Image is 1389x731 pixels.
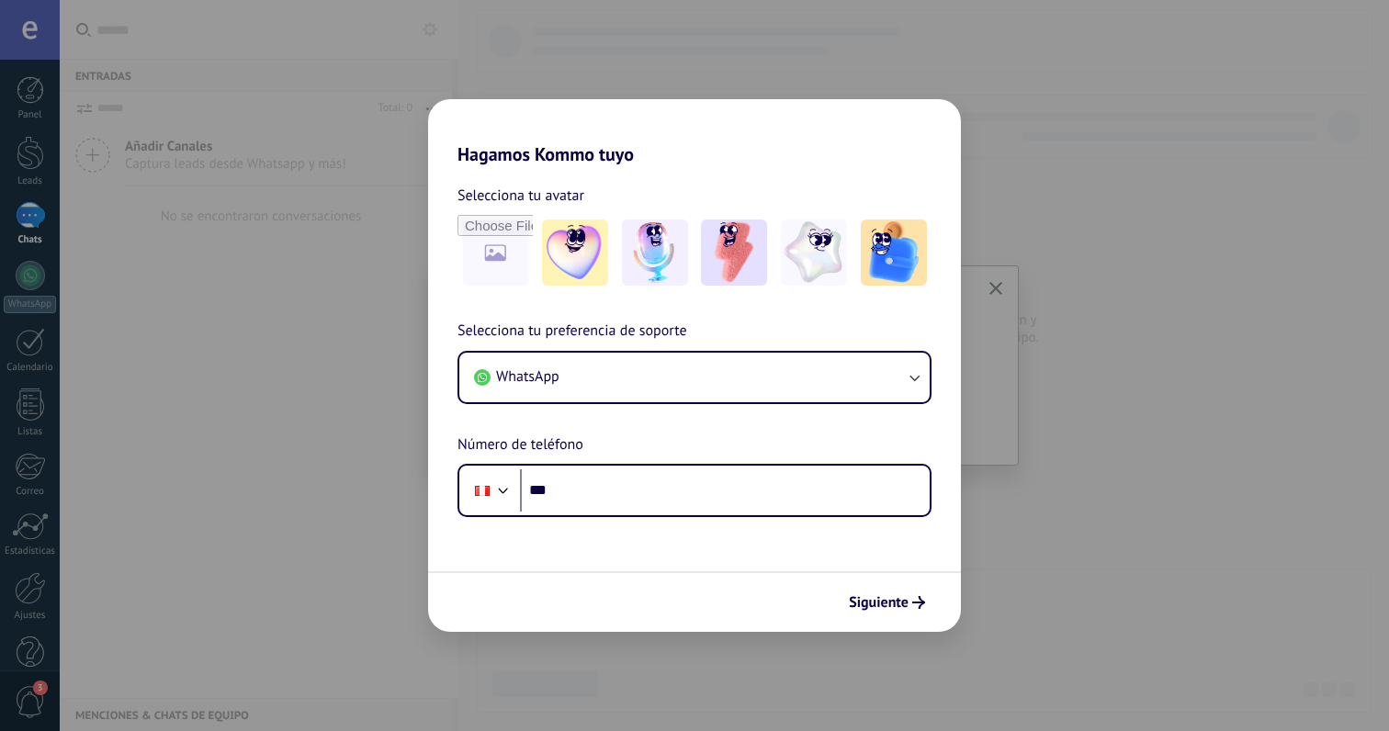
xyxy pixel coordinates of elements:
[781,219,847,286] img: -4.jpeg
[861,219,927,286] img: -5.jpeg
[459,353,930,402] button: WhatsApp
[701,219,767,286] img: -3.jpeg
[457,433,583,457] span: Número de teléfono
[457,320,687,343] span: Selecciona tu preferencia de soporte
[457,184,584,208] span: Selecciona tu avatar
[542,219,608,286] img: -1.jpeg
[496,367,559,386] span: WhatsApp
[465,471,500,510] div: Peru: + 51
[849,596,909,609] span: Siguiente
[841,587,933,618] button: Siguiente
[622,219,688,286] img: -2.jpeg
[428,99,961,165] h2: Hagamos Kommo tuyo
